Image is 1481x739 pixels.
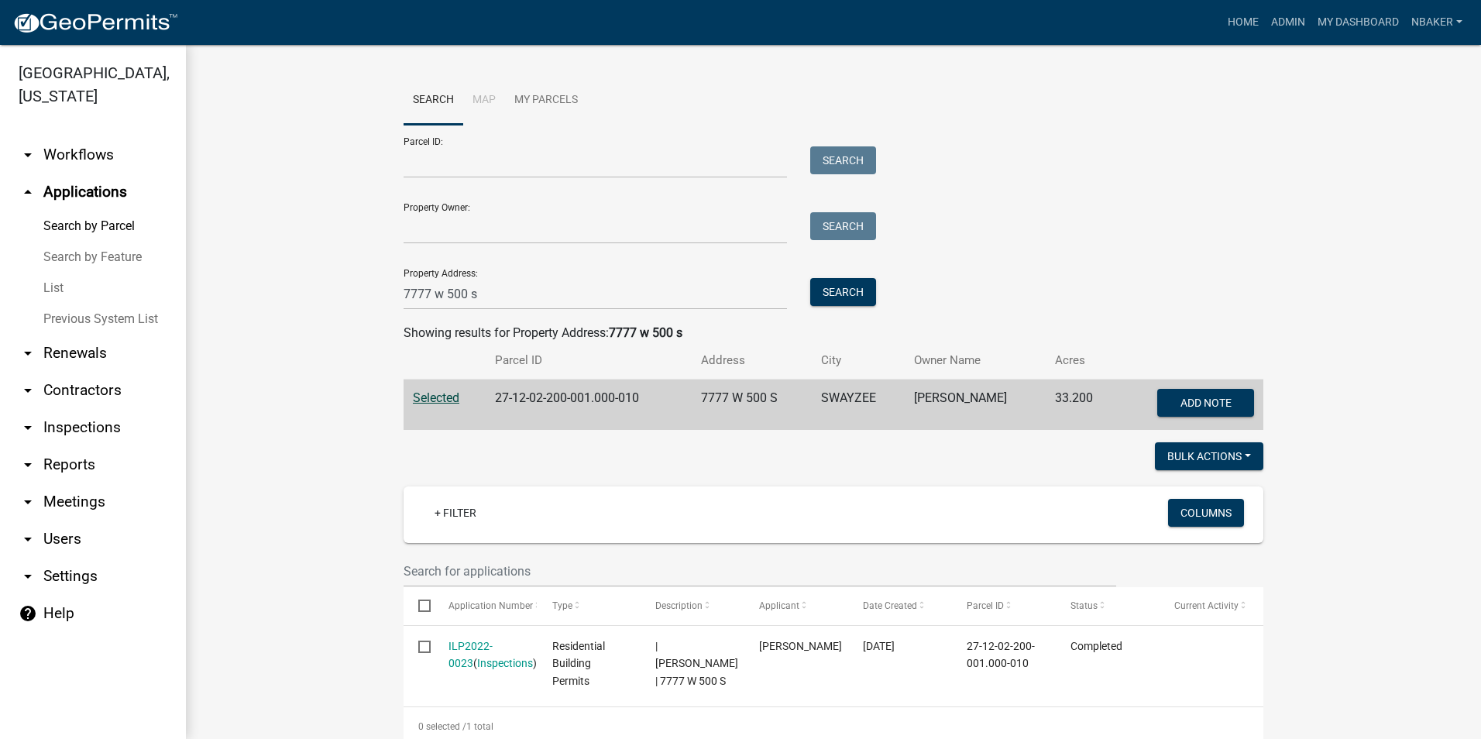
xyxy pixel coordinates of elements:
[413,390,459,405] a: Selected
[1311,8,1405,37] a: My Dashboard
[905,380,1046,431] td: [PERSON_NAME]
[19,183,37,201] i: arrow_drop_up
[952,587,1056,624] datatable-header-cell: Parcel ID
[692,342,813,379] th: Address
[810,146,876,174] button: Search
[418,721,466,732] span: 0 selected /
[552,600,572,611] span: Type
[505,76,587,125] a: My Parcels
[1180,397,1231,409] span: Add Note
[1056,587,1160,624] datatable-header-cell: Status
[655,640,738,688] span: | Cates, Kenneth J | 7777 W 500 S
[404,555,1116,587] input: Search for applications
[967,640,1035,670] span: 27-12-02-200-001.000-010
[448,640,493,670] a: ILP2022-0023
[810,212,876,240] button: Search
[863,640,895,652] span: 05/02/2024
[1174,600,1239,611] span: Current Activity
[1168,499,1244,527] button: Columns
[1070,640,1122,652] span: Completed
[848,587,952,624] datatable-header-cell: Date Created
[486,342,691,379] th: Parcel ID
[404,324,1263,342] div: Showing results for Property Address:
[863,600,917,611] span: Date Created
[404,76,463,125] a: Search
[486,380,691,431] td: 27-12-02-200-001.000-010
[655,600,703,611] span: Description
[759,600,799,611] span: Applicant
[744,587,848,624] datatable-header-cell: Applicant
[422,499,489,527] a: + Filter
[19,604,37,623] i: help
[537,587,641,624] datatable-header-cell: Type
[19,530,37,548] i: arrow_drop_down
[19,381,37,400] i: arrow_drop_down
[19,418,37,437] i: arrow_drop_down
[19,146,37,164] i: arrow_drop_down
[433,587,537,624] datatable-header-cell: Application Number
[404,587,433,624] datatable-header-cell: Select
[812,342,905,379] th: City
[448,600,533,611] span: Application Number
[1265,8,1311,37] a: Admin
[812,380,905,431] td: SWAYZEE
[19,493,37,511] i: arrow_drop_down
[477,657,533,669] a: Inspections
[1405,8,1469,37] a: nbaker
[1046,380,1117,431] td: 33.200
[759,640,842,652] span: Kenneth Cates
[905,342,1046,379] th: Owner Name
[19,344,37,363] i: arrow_drop_down
[1155,442,1263,470] button: Bulk Actions
[1070,600,1098,611] span: Status
[967,600,1004,611] span: Parcel ID
[1046,342,1117,379] th: Acres
[448,638,523,673] div: ( )
[1157,389,1254,417] button: Add Note
[692,380,813,431] td: 7777 W 500 S
[609,325,682,340] strong: 7777 w 500 s
[1222,8,1265,37] a: Home
[641,587,744,624] datatable-header-cell: Description
[810,278,876,306] button: Search
[552,640,605,688] span: Residential Building Permits
[1160,587,1263,624] datatable-header-cell: Current Activity
[19,455,37,474] i: arrow_drop_down
[19,567,37,586] i: arrow_drop_down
